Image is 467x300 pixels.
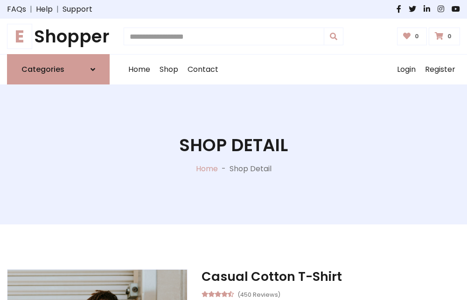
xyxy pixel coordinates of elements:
span: | [26,4,36,15]
p: Shop Detail [230,163,272,174]
span: | [53,4,63,15]
a: Home [196,163,218,174]
a: Shop [155,55,183,84]
h1: Shopper [7,26,110,47]
a: Contact [183,55,223,84]
a: Categories [7,54,110,84]
span: 0 [445,32,454,41]
a: Register [420,55,460,84]
a: 0 [429,28,460,45]
h1: Shop Detail [179,135,288,155]
a: FAQs [7,4,26,15]
a: Home [124,55,155,84]
a: Login [392,55,420,84]
a: Support [63,4,92,15]
span: E [7,24,32,49]
h6: Categories [21,65,64,74]
a: EShopper [7,26,110,47]
h3: Casual Cotton T-Shirt [202,269,460,284]
p: - [218,163,230,174]
span: 0 [412,32,421,41]
a: Help [36,4,53,15]
small: (450 Reviews) [237,288,280,300]
a: 0 [397,28,427,45]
